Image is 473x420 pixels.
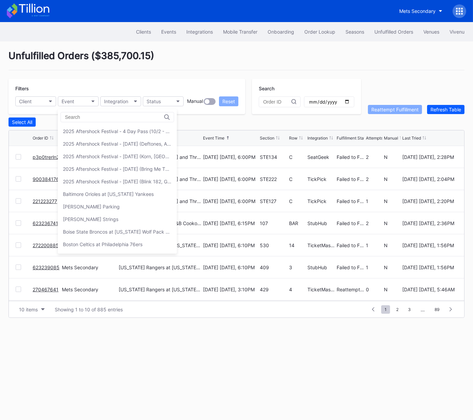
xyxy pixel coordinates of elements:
[63,153,172,159] div: 2025 Aftershock Festival - [DATE] (Korn, [GEOGRAPHIC_DATA], Gojira, Three Days Grace)
[63,229,172,235] div: Boise State Broncos at [US_STATE] Wolf Pack Football (Rescheduled from 10/25)
[63,179,172,184] div: 2025 Aftershock Festival - [DATE] (Blink 182, Good Charlotte, All Time Low, All American Rejects)
[63,141,172,147] div: 2025 Aftershock Festival - [DATE] (Deftones, A Perfect Circle, Turnstile, Lamb of God)
[63,216,118,222] div: [PERSON_NAME] Strings
[63,191,154,197] div: Baltimore Orioles at [US_STATE] Yankees
[63,204,120,209] div: [PERSON_NAME] Parking
[63,241,142,247] div: Boston Celtics at Philadelphia 76ers
[63,128,172,134] div: 2025 Aftershock Festival - 4 Day Pass (10/2 - 10/5) (Blink 182, Deftones, Korn, Bring Me The Hori...
[63,166,172,172] div: 2025 Aftershock Festival - [DATE] (Bring Me The Horizon, [PERSON_NAME], [PERSON_NAME], [PERSON_NA...
[65,114,124,120] input: Search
